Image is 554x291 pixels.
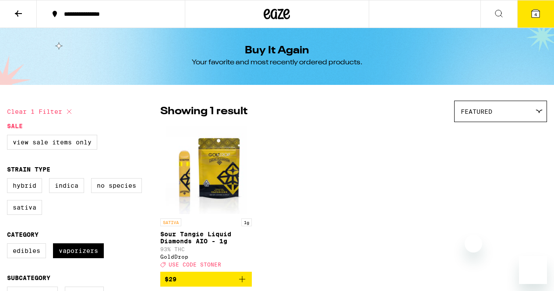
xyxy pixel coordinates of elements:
label: View Sale Items Only [7,135,97,150]
label: Edibles [7,243,46,258]
a: Open page for Sour Tangie Liquid Diamonds AIO - 1g from GoldDrop [160,126,252,272]
p: 1g [241,218,252,226]
legend: Subcategory [7,274,50,281]
button: 4 [517,0,554,28]
p: Showing 1 result [160,104,247,119]
button: Add to bag [160,272,252,287]
iframe: Button to launch messaging window [519,256,547,284]
label: Vaporizers [53,243,104,258]
p: Sour Tangie Liquid Diamonds AIO - 1g [160,231,252,245]
p: SATIVA [160,218,181,226]
legend: Strain Type [7,166,50,173]
span: 4 [534,12,537,17]
h1: Buy It Again [245,46,309,56]
span: Featured [461,108,492,115]
div: GoldDrop [160,254,252,259]
label: Indica [49,178,84,193]
iframe: Close message [465,235,482,252]
label: No Species [91,178,142,193]
span: $29 [165,276,176,283]
label: Sativa [7,200,42,215]
button: Clear 1 filter [7,101,74,123]
label: Hybrid [7,178,42,193]
legend: Sale [7,123,23,130]
span: USE CODE STONER [169,262,221,267]
div: Your favorite and most recently ordered products. [192,58,363,67]
img: GoldDrop - Sour Tangie Liquid Diamonds AIO - 1g [166,126,247,214]
p: 93% THC [160,246,252,252]
legend: Category [7,231,39,238]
